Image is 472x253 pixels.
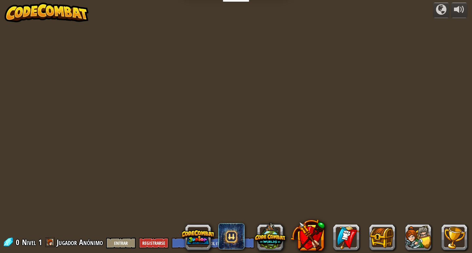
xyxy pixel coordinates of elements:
[433,3,449,18] button: Campañas
[22,237,36,248] span: Nivel
[139,238,168,248] button: Registrarse
[16,237,21,247] span: 0
[106,238,136,248] button: Entrar
[38,237,42,247] span: 1
[451,3,467,18] button: Ajustar volúmen
[5,3,88,22] img: CodeCombat - Learn how to code by playing a game
[57,237,103,247] span: Jugador Anónimo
